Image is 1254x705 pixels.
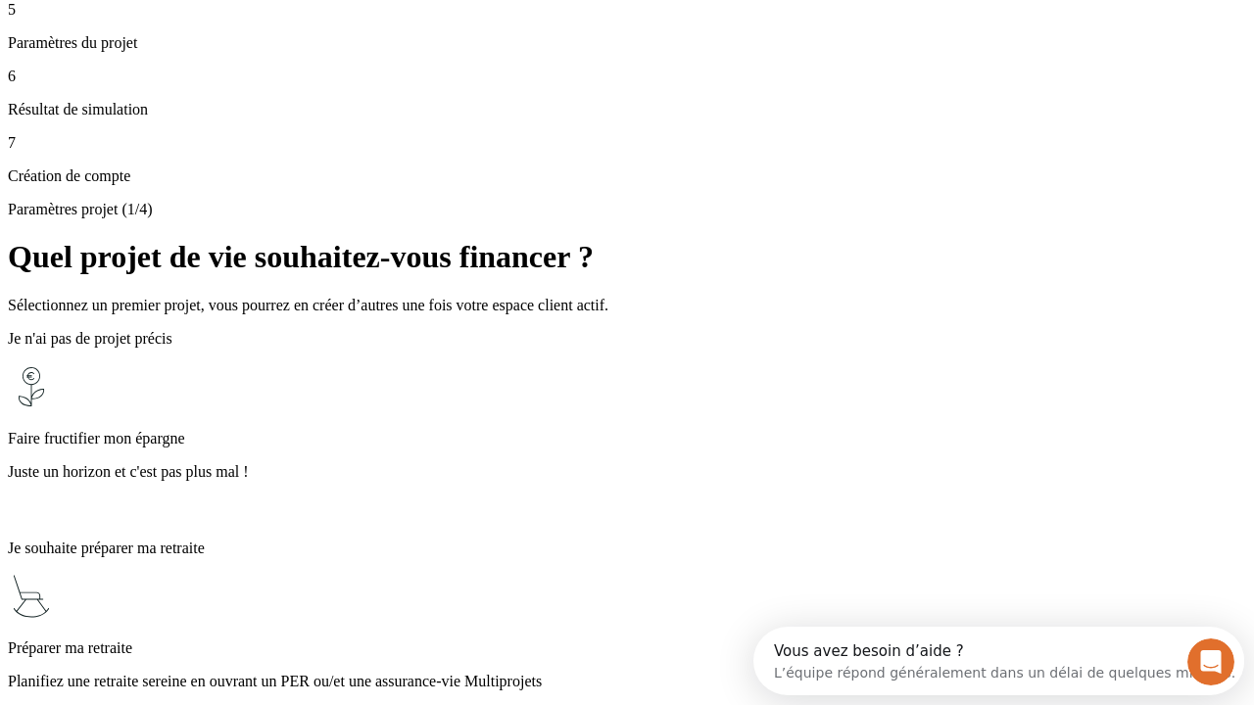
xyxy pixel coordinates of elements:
[8,1,1246,19] p: 5
[8,101,1246,118] p: Résultat de simulation
[8,540,1246,557] p: Je souhaite préparer ma retraite
[8,34,1246,52] p: Paramètres du projet
[8,8,540,62] div: Ouvrir le Messenger Intercom
[753,627,1244,695] iframe: Intercom live chat discovery launcher
[8,297,608,313] span: Sélectionnez un premier projet, vous pourrez en créer d’autres une fois votre espace client actif.
[21,17,482,32] div: Vous avez besoin d’aide ?
[8,167,1246,185] p: Création de compte
[8,330,1246,348] p: Je n'ai pas de projet précis
[1187,638,1234,685] iframe: Intercom live chat
[8,201,1246,218] p: Paramètres projet (1/4)
[8,639,1246,657] p: Préparer ma retraite
[21,32,482,53] div: L’équipe répond généralement dans un délai de quelques minutes.
[8,68,1246,85] p: 6
[8,673,1246,690] p: Planifiez une retraite sereine en ouvrant un PER ou/et une assurance-vie Multiprojets
[8,134,1246,152] p: 7
[8,430,1246,447] p: Faire fructifier mon épargne
[8,463,1246,481] p: Juste un horizon et c'est pas plus mal !
[8,239,1246,275] h1: Quel projet de vie souhaitez-vous financer ?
